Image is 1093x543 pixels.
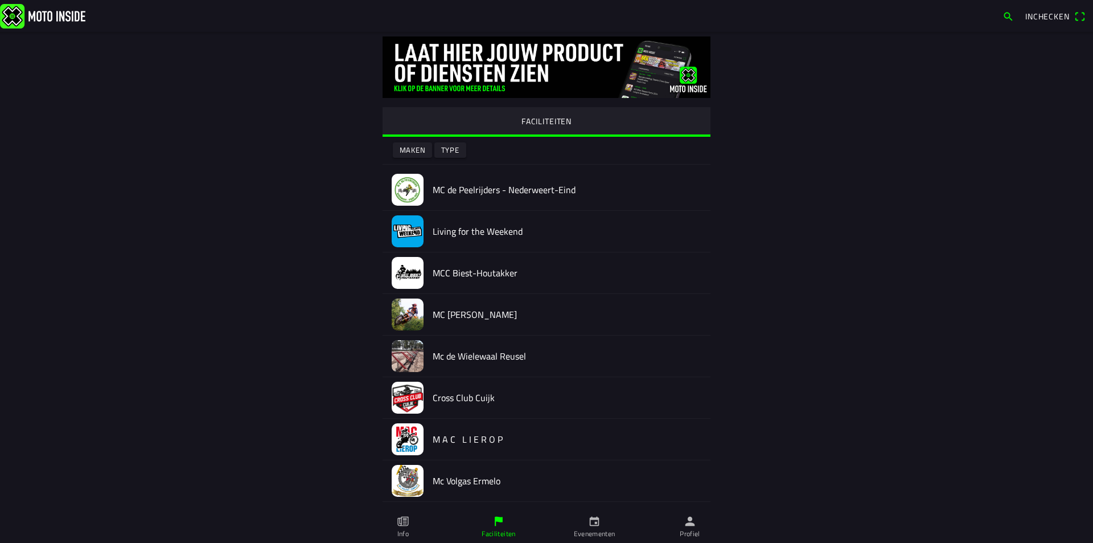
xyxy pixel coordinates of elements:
span: Inchecken [1025,10,1070,22]
a: search [997,6,1020,26]
ion-segment-button: FACILITEITEN [383,107,710,137]
h2: Mc Volgas Ermelo [433,476,701,487]
img: NfW0nHITyqKAzdTnw5f60d4xrRiuM2tsSi92Ny8Z.png [392,507,424,538]
h2: MCC Biest-Houtakker [433,268,701,279]
img: aAdPnaJ0eM91CyR0W3EJwaucQemX36SUl3ujApoD.jpeg [392,174,424,206]
img: iSUQscf9i1joESlnIyEiMfogXz7Bc5tjPeDLpnIM.jpeg [392,215,424,247]
img: gq2TelBLMmpi4fWFHNg00ygdNTGbkoIX0dQjbKR7.jpg [383,36,710,98]
ion-label: Profiel [680,529,700,539]
h2: MC [PERSON_NAME] [433,309,701,320]
ion-label: Info [397,529,409,539]
h2: Living for the Weekend [433,226,701,237]
h2: M A C L I E R O P [433,434,701,445]
ion-icon: person [684,515,696,528]
img: vKiD6aWk1KGCV7kxOazT7ShHwSDtaq6zenDXxJPe.jpeg [392,382,424,414]
ion-label: Evenementen [574,529,615,539]
img: blYthksgOceLkNu2ej2JKmd89r2Pk2JqgKxchyE3.jpg [392,257,424,289]
img: sCleOuLcZu0uXzcCJj7MbjlmDPuiK8LwTvsfTPE1.png [392,423,424,455]
ion-icon: flag [492,515,505,528]
ion-button: Type [434,142,466,158]
ion-icon: calendar [588,515,601,528]
img: fZaLbSkDvnr1C4GUSZfQfuKvSpE6MliCMoEx3pMa.jpg [392,465,424,497]
ion-icon: paper [397,515,409,528]
img: YWMvcvOLWY37agttpRZJaAs8ZAiLaNCKac4Ftzsi.jpeg [392,340,424,372]
a: Incheckenqr scanner [1020,6,1091,26]
h2: MC de Peelrijders - Nederweert-Eind [433,185,701,195]
ion-label: Faciliteiten [482,529,515,539]
ion-text: Maken [400,146,426,154]
h2: Cross Club Cuijk [433,393,701,403]
h2: Mc de Wielewaal Reusel [433,351,701,362]
img: OVnFQxerog5cC59gt7GlBiORcCq4WNUAybko3va6.jpeg [392,299,424,330]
